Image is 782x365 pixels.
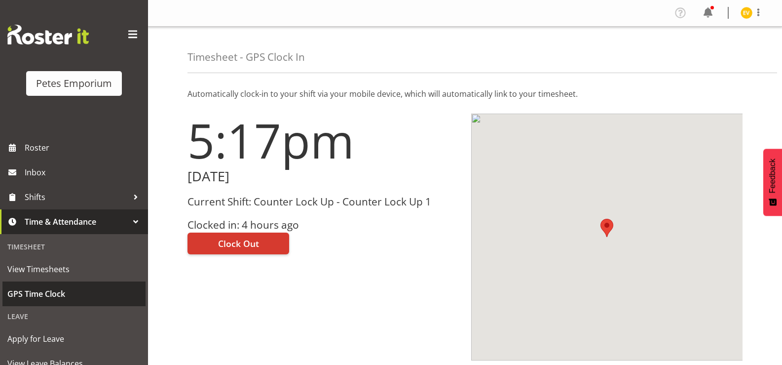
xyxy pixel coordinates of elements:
span: Feedback [768,159,777,193]
h3: Clocked in: 4 hours ago [187,219,459,231]
span: View Timesheets [7,262,141,277]
div: Leave [2,306,146,326]
button: Clock Out [187,233,289,254]
span: Roster [25,140,143,155]
span: Inbox [25,165,143,180]
div: Timesheet [2,237,146,257]
h4: Timesheet - GPS Clock In [187,51,305,63]
a: Apply for Leave [2,326,146,351]
span: Shifts [25,190,128,204]
span: GPS Time Clock [7,286,141,301]
h1: 5:17pm [187,114,459,167]
a: View Timesheets [2,257,146,282]
span: Time & Attendance [25,214,128,229]
h2: [DATE] [187,169,459,184]
img: Rosterit website logo [7,25,89,44]
span: Apply for Leave [7,331,141,346]
h3: Current Shift: Counter Lock Up - Counter Lock Up 1 [187,196,459,207]
span: Clock Out [218,237,259,250]
img: eva-vailini10223.jpg [741,7,752,19]
div: Petes Emporium [36,76,112,91]
a: GPS Time Clock [2,282,146,306]
button: Feedback - Show survey [763,149,782,216]
p: Automatically clock-in to your shift via your mobile device, which will automatically link to you... [187,88,743,100]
